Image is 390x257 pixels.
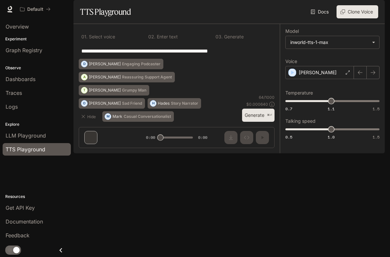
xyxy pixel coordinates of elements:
[285,106,292,112] span: 0.7
[89,88,121,92] p: [PERSON_NAME]
[113,115,122,118] p: Mark
[122,101,142,105] p: Sad Friend
[216,34,223,39] p: 0 3 .
[150,98,156,109] div: H
[242,109,275,122] button: Generate⌘⏎
[328,134,335,140] span: 1.0
[122,75,172,79] p: Reassuring Support Agent
[79,59,163,69] button: D[PERSON_NAME]Engaging Podcaster
[122,88,146,92] p: Grumpy Man
[105,111,111,122] div: M
[267,113,272,117] p: ⌘⏎
[102,111,174,122] button: MMarkCasual Conversationalist
[88,34,115,39] p: Select voice
[79,111,100,122] button: Hide
[337,5,378,18] button: Clone Voice
[299,69,337,76] p: [PERSON_NAME]
[171,101,198,105] p: Story Narrator
[79,72,175,82] button: A[PERSON_NAME]Reassuring Support Agent
[285,59,297,64] p: Voice
[158,101,170,105] p: Hades
[373,106,380,112] span: 1.5
[27,7,43,12] p: Default
[81,34,88,39] p: 0 1 .
[285,119,316,123] p: Talking speed
[148,98,201,109] button: HHadesStory Narrator
[290,39,369,46] div: inworld-tts-1-max
[80,5,131,18] h1: TTS Playground
[285,134,292,140] span: 0.5
[81,98,87,109] div: O
[89,75,121,79] p: [PERSON_NAME]
[81,59,87,69] div: D
[155,34,178,39] p: Enter text
[286,36,379,49] div: inworld-tts-1-max
[89,62,121,66] p: [PERSON_NAME]
[223,34,244,39] p: Generate
[17,3,53,16] button: All workspaces
[285,91,313,95] p: Temperature
[285,29,299,33] p: Model
[89,101,121,105] p: [PERSON_NAME]
[124,115,171,118] p: Casual Conversationalist
[373,134,380,140] span: 1.5
[328,106,335,112] span: 1.1
[122,62,160,66] p: Engaging Podcaster
[148,34,155,39] p: 0 2 .
[81,85,87,96] div: T
[81,72,87,82] div: A
[79,85,149,96] button: T[PERSON_NAME]Grumpy Man
[79,98,145,109] button: O[PERSON_NAME]Sad Friend
[309,5,331,18] a: Docs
